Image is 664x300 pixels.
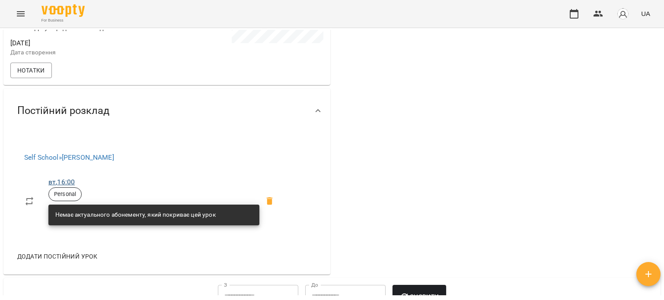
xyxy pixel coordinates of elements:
button: Menu [10,3,31,24]
button: Нотатки [10,63,52,78]
div: Постійний розклад [3,88,330,133]
button: UA [638,6,654,22]
span: Постійний розклад [17,104,109,117]
img: avatar_s.png [617,8,629,20]
a: Self School»[PERSON_NAME] [24,153,114,161]
span: Personal [49,190,81,198]
img: Voopty Logo [41,4,85,17]
span: For Business [41,18,85,23]
span: UA [641,9,650,18]
div: Немає актуального абонементу, який покриває цей урок [55,207,216,223]
span: Нотатки [17,65,45,76]
a: вт,16:00 [48,178,75,186]
span: [DATE] [10,38,165,48]
p: Дата створення [10,48,165,57]
button: Додати постійний урок [14,249,101,264]
span: Додати постійний урок [17,251,97,262]
span: Видалити приватний урок Білинець Магдалина Василівна вт 16:00 клієнта Кротенко Тетяна Сергіївна [259,191,280,212]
